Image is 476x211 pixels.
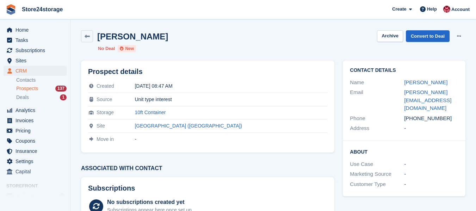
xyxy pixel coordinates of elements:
div: No subscriptions created yet [107,198,193,206]
button: Archive [377,30,403,42]
a: menu [4,66,67,76]
div: Use Case [350,160,404,168]
a: menu [4,25,67,35]
div: - [404,160,458,168]
div: Email [350,88,404,112]
span: Invoices [16,116,58,125]
div: - [135,136,327,142]
div: - [404,124,458,132]
span: Capital [16,167,58,176]
span: Sites [16,56,58,66]
a: Deals 1 [16,94,67,101]
span: Settings [16,156,58,166]
span: Tasks [16,35,58,45]
div: 137 [55,86,67,92]
a: menu [4,156,67,166]
a: [GEOGRAPHIC_DATA] ([GEOGRAPHIC_DATA]) [135,123,242,129]
h2: Subscriptions [88,184,327,192]
a: menu [4,146,67,156]
h2: About [350,148,458,155]
h2: [PERSON_NAME] [97,32,168,41]
a: menu [4,167,67,176]
div: Address [350,124,404,132]
a: menu [4,191,67,201]
div: 1 [60,94,67,100]
span: Create [392,6,406,13]
div: Marketing Source [350,170,404,178]
h2: Contact Details [350,68,458,73]
a: menu [4,56,67,66]
a: menu [4,105,67,115]
span: Deals [16,94,29,101]
h3: Associated with contact [81,165,334,172]
span: Move in [97,136,114,142]
div: - [404,170,458,178]
a: menu [4,116,67,125]
span: Prospects [16,85,38,92]
h2: Prospect details [88,68,327,76]
div: - [404,180,458,188]
span: Online Store [16,191,58,201]
span: Analytics [16,105,58,115]
span: Storefront [6,182,70,190]
img: stora-icon-8386f47178a22dfd0bd8f6a31ec36ba5ce8667c1dd55bd0f319d3a0aa187defe.svg [6,4,16,15]
img: Mandy Huges [443,6,450,13]
a: [PERSON_NAME][EMAIL_ADDRESS][DOMAIN_NAME] [404,89,451,111]
a: menu [4,126,67,136]
span: Insurance [16,146,58,156]
li: No Deal [98,45,115,52]
a: Preview store [58,192,67,200]
span: Home [16,25,58,35]
a: Prospects 137 [16,85,67,92]
a: Contacts [16,77,67,83]
span: Source [97,97,112,102]
a: 10ft Container [135,110,166,115]
span: Subscriptions [16,45,58,55]
a: [PERSON_NAME] [404,79,447,85]
div: Phone [350,114,404,123]
span: Pricing [16,126,58,136]
span: Coupons [16,136,58,146]
span: Site [97,123,105,129]
a: menu [4,45,67,55]
a: menu [4,35,67,45]
a: Convert to Deal [406,30,450,42]
div: Name [350,79,404,87]
div: Unit type interest [135,97,327,102]
a: Store24storage [19,4,66,15]
a: menu [4,136,67,146]
span: Account [451,6,470,13]
div: Customer Type [350,180,404,188]
span: CRM [16,66,58,76]
li: New [118,45,136,52]
span: Created [97,83,114,89]
div: [PHONE_NUMBER] [404,114,458,123]
div: [DATE] 08:47 AM [135,83,327,89]
span: Storage [97,110,114,115]
span: Help [427,6,437,13]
